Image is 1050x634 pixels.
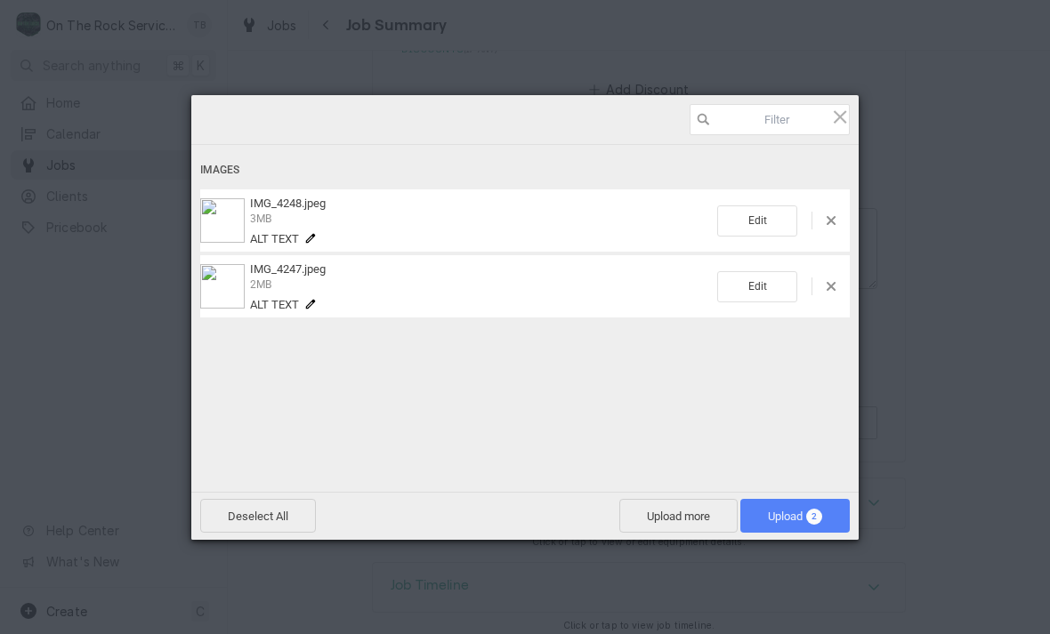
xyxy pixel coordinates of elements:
input: Filter [690,104,850,135]
span: Upload2 [740,499,850,533]
div: Images [200,154,850,187]
span: IMG_4247.jpeg [250,262,326,276]
span: Upload [768,510,822,523]
span: IMG_4248.jpeg [250,197,326,210]
span: Click here or hit ESC to close picker [830,107,850,126]
span: 3MB [250,213,271,225]
span: Alt text [250,298,299,311]
span: 2 [806,509,822,525]
span: Edit [717,205,797,237]
span: 2MB [250,278,271,291]
span: Edit [717,271,797,302]
div: IMG_4247.jpeg [245,262,717,311]
img: 47589ba5-d9b3-417b-92d9-9adc0f4c1c3e [200,264,245,309]
div: IMG_4248.jpeg [245,197,717,245]
span: Alt text [250,232,299,245]
span: Upload more [619,499,738,533]
img: da2c6c7a-4ce2-4e47-b8ce-a1a71a053960 [200,198,245,243]
span: Deselect All [200,499,316,533]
